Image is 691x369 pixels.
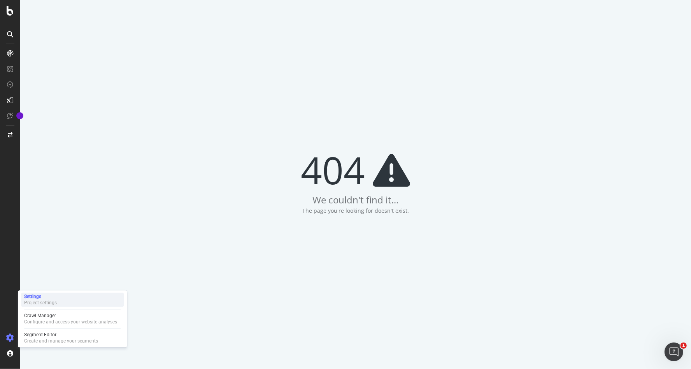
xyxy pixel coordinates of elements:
div: Tooltip anchor [16,112,23,119]
a: Segment EditorCreate and manage your segments [21,331,124,345]
div: Crawl Manager [24,313,117,319]
iframe: Intercom live chat [665,343,683,361]
div: Project settings [24,300,57,306]
a: Crawl ManagerConfigure and access your website analyses [21,312,124,326]
div: We couldn't find it... [313,193,399,207]
a: SettingsProject settings [21,293,124,307]
div: Configure and access your website analyses [24,319,117,325]
div: The page you're looking for doesn't exist. [302,207,409,215]
div: 404 [301,150,410,189]
div: Settings [24,293,57,300]
div: Segment Editor [24,332,98,338]
span: 1 [680,343,687,349]
div: Create and manage your segments [24,338,98,344]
